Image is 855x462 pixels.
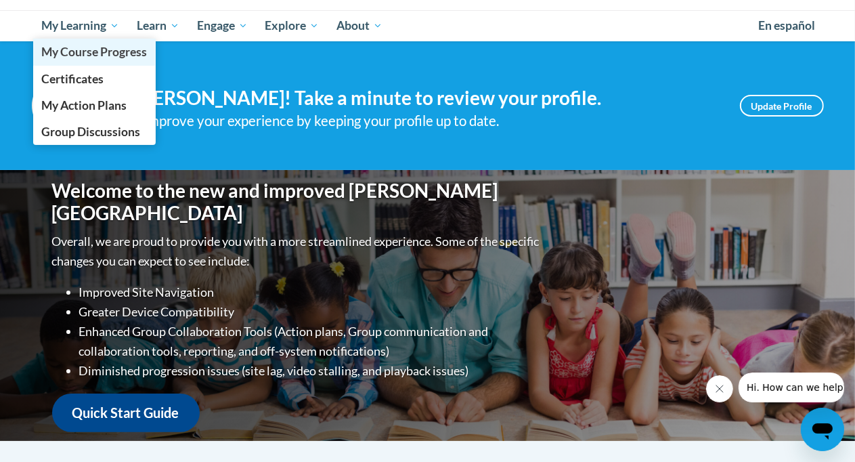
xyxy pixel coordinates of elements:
[52,180,543,225] h1: Welcome to the new and improved [PERSON_NAME][GEOGRAPHIC_DATA]
[79,282,543,302] li: Improved Site Navigation
[197,18,248,34] span: Engage
[706,375,733,402] iframe: Close message
[41,72,104,86] span: Certificates
[79,361,543,381] li: Diminished progression issues (site lag, video stalling, and playback issues)
[41,45,147,59] span: My Course Progress
[33,119,156,145] a: Group Discussions
[33,10,129,41] a: My Learning
[113,87,720,110] h4: Hi [PERSON_NAME]! Take a minute to review your profile.
[33,39,156,65] a: My Course Progress
[113,110,720,132] div: Help improve your experience by keeping your profile up to date.
[336,18,382,34] span: About
[33,66,156,92] a: Certificates
[41,98,127,112] span: My Action Plans
[758,18,815,33] span: En español
[41,18,119,34] span: My Learning
[79,302,543,322] li: Greater Device Compatibility
[137,18,179,34] span: Learn
[328,10,391,41] a: About
[41,125,140,139] span: Group Discussions
[52,394,200,432] a: Quick Start Guide
[188,10,257,41] a: Engage
[8,9,110,20] span: Hi. How can we help?
[79,322,543,361] li: Enhanced Group Collaboration Tools (Action plans, Group communication and collaboration tools, re...
[256,10,328,41] a: Explore
[801,408,844,451] iframe: Button to launch messaging window
[128,10,188,41] a: Learn
[32,10,824,41] div: Main menu
[265,18,319,34] span: Explore
[52,232,543,271] p: Overall, we are proud to provide you with a more streamlined experience. Some of the specific cha...
[740,95,824,117] a: Update Profile
[749,12,824,40] a: En español
[739,373,844,402] iframe: Message from company
[32,75,93,136] img: Profile Image
[33,92,156,119] a: My Action Plans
